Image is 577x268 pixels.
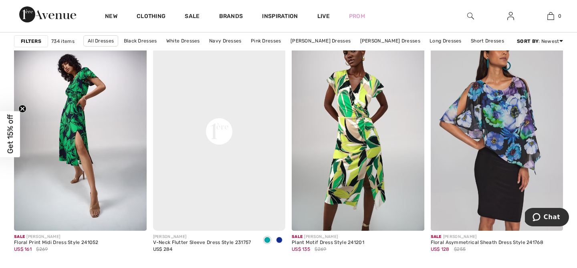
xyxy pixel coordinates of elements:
a: Clothing [137,13,165,21]
span: Get 15% off [6,115,15,154]
a: [PERSON_NAME] Dresses [356,36,424,46]
a: Short Dresses [467,36,508,46]
div: : Newest [517,38,563,45]
div: [PERSON_NAME] [153,234,251,240]
span: Sale [14,234,25,239]
img: search the website [467,11,474,21]
a: 0 [531,11,570,21]
a: Black Dresses [120,36,161,46]
a: Navy Dresses [205,36,246,46]
a: Floral Asymmetrical Sheath Dress Style 241768. Black/Multi [431,32,563,231]
div: Floral Print Midi Dress Style 241052 [14,240,99,246]
a: Brands [219,13,243,21]
div: Floral Asymmetrical Sheath Dress Style 241768 [431,240,544,246]
span: Sale [431,234,442,239]
a: Long Dresses [426,36,466,46]
span: US$ 128 [431,246,450,252]
div: V-Neck Flutter Sleeve Dress Style 231757 [153,240,251,246]
span: $269 [36,246,48,253]
img: My Info [507,11,514,21]
a: Sale [185,13,200,21]
img: 1ère Avenue [19,6,76,22]
div: Ocean blue [261,234,273,247]
button: Close teaser [18,105,26,113]
a: All Dresses [83,35,118,46]
img: Plant Motif Dress Style 241201. Vanilla/Multi [292,32,424,231]
span: $255 [454,246,466,253]
div: Plant Motif Dress Style 241201 [292,240,364,246]
a: Prom [349,12,365,20]
a: New [105,13,117,21]
a: Live [317,12,330,20]
iframe: Opens a widget where you can chat to one of our agents [525,208,569,228]
strong: Filters [21,38,41,45]
span: Sale [292,234,303,239]
span: $269 [315,246,326,253]
img: logo_circle.svg [206,32,232,231]
span: 734 items [51,38,75,45]
span: US$ 135 [292,246,310,252]
span: 0 [558,12,561,20]
div: [PERSON_NAME] [431,234,544,240]
span: US$ 284 [153,246,173,252]
a: V-Neck Flutter Sleeve Dress Style 231757. Midnight Blue [153,32,286,231]
a: Sign In [501,11,521,21]
span: Inspiration [262,13,298,21]
div: [PERSON_NAME] [14,234,99,240]
a: Pink Dresses [247,36,285,46]
span: US$ 161 [14,246,32,252]
img: Floral Print Midi Dress Style 241052. Midnight blue/green [14,32,147,231]
strong: Sort By [517,38,539,44]
a: [PERSON_NAME] Dresses [286,36,355,46]
img: My Bag [547,11,554,21]
a: White Dresses [162,36,204,46]
div: [PERSON_NAME] [292,234,364,240]
div: Royal Sapphire 163 [273,234,285,247]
